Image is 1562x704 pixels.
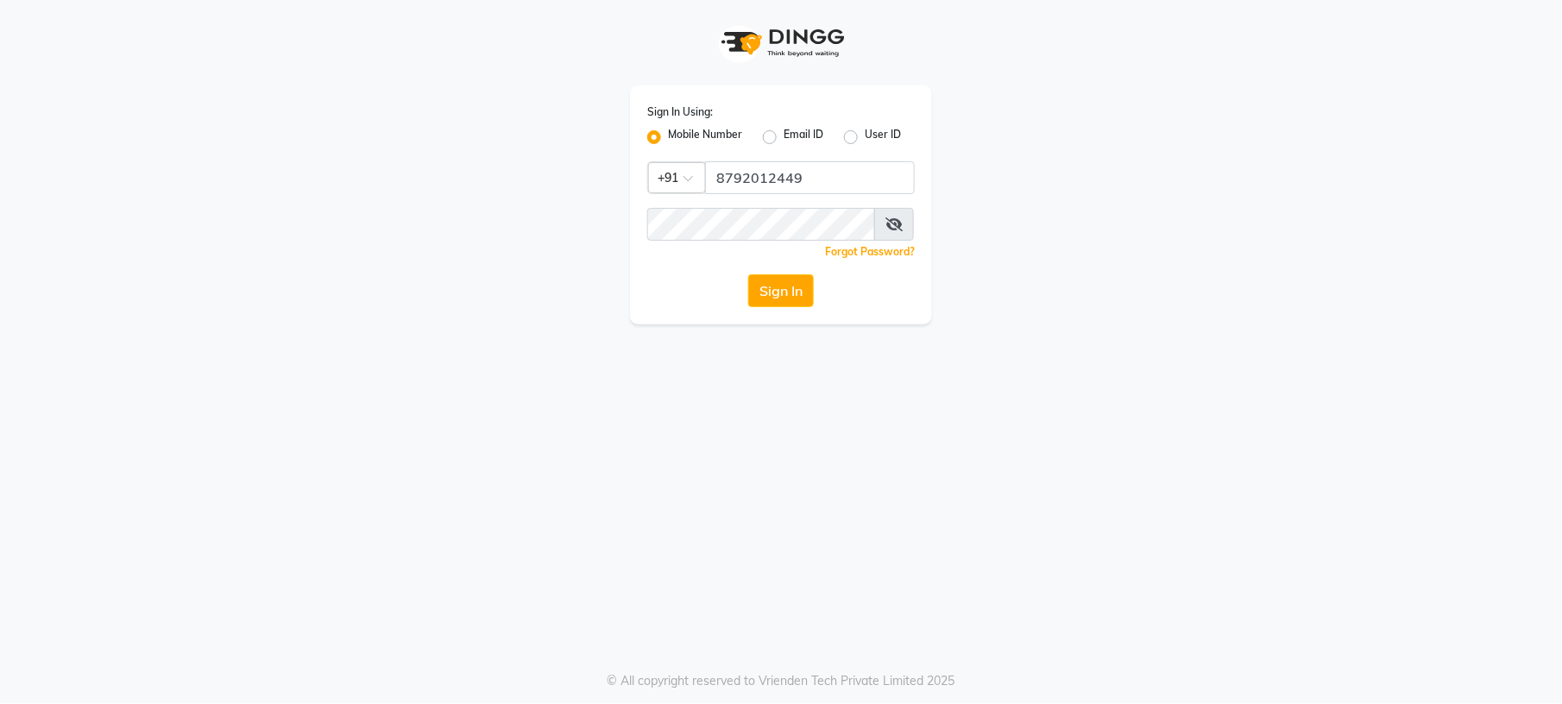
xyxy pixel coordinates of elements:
[825,245,915,258] a: Forgot Password?
[712,17,850,68] img: logo1.svg
[647,104,713,120] label: Sign In Using:
[668,127,742,148] label: Mobile Number
[748,274,814,307] button: Sign In
[865,127,901,148] label: User ID
[705,161,915,194] input: Username
[647,208,875,241] input: Username
[784,127,823,148] label: Email ID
